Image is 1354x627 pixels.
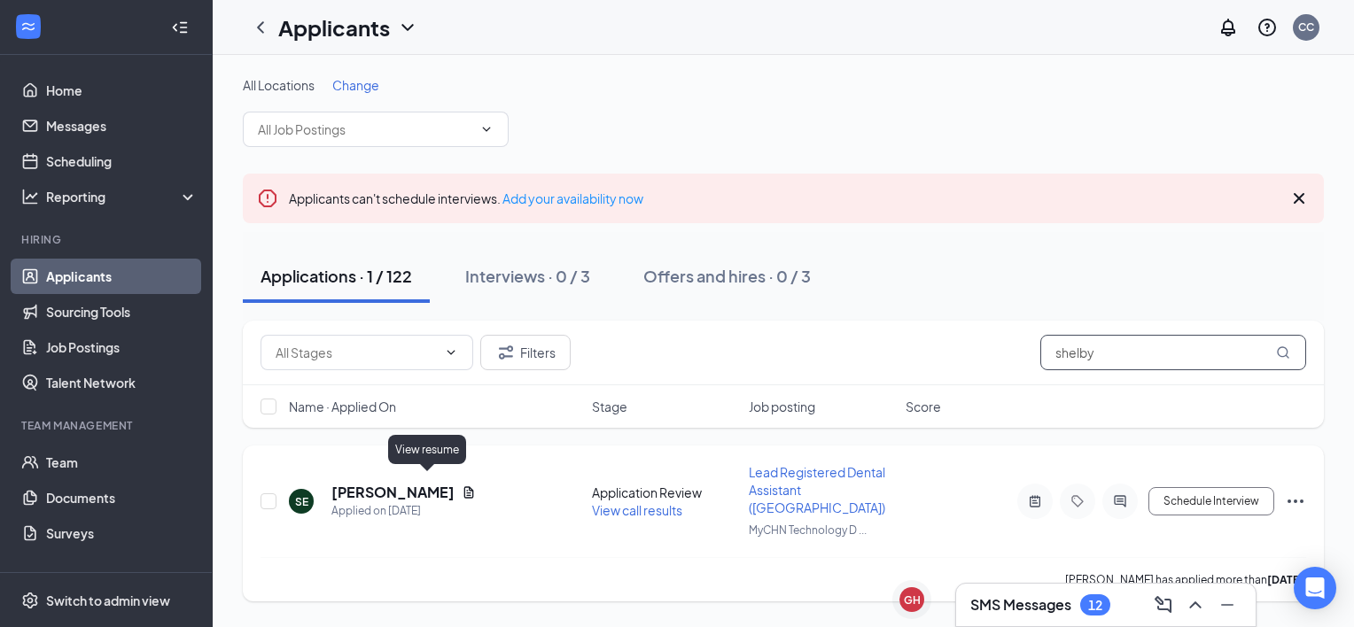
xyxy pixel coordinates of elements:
span: Name · Applied On [289,398,396,415]
div: Interviews · 0 / 3 [465,265,590,287]
button: Filter Filters [480,335,571,370]
svg: ChevronDown [479,122,494,136]
div: Applications · 1 / 122 [261,265,412,287]
input: All Job Postings [258,120,472,139]
svg: ChevronDown [444,345,458,360]
svg: WorkstreamLogo [19,18,37,35]
svg: Collapse [171,19,189,36]
a: Applicants [46,259,198,294]
div: View resume [388,435,466,464]
button: ChevronUp [1181,591,1210,619]
svg: Minimize [1217,594,1238,615]
button: Schedule Interview [1148,487,1274,515]
button: Minimize [1213,591,1241,619]
h5: [PERSON_NAME] [331,483,455,502]
span: Applicants can't schedule interviews. [289,190,643,206]
svg: QuestionInfo [1257,17,1278,38]
div: SE [295,494,308,509]
span: View call results [592,502,682,518]
svg: ComposeMessage [1153,594,1174,615]
div: Application Review [592,484,738,501]
a: Scheduling [46,143,198,179]
a: Home [46,73,198,108]
div: Team Management [21,418,194,433]
a: Surveys [46,515,198,551]
button: ComposeMessage [1149,591,1178,619]
div: Open Intercom Messenger [1294,567,1336,609]
b: [DATE] [1267,573,1303,586]
span: Score [906,398,941,415]
a: Messages [46,108,198,143]
div: Offers and hires · 0 / 3 [643,265,811,287]
input: All Stages [276,343,437,362]
span: MyCHN Technology D ... [749,523,867,537]
svg: Filter [495,342,517,363]
span: Change [332,77,379,93]
svg: Document [462,485,476,499]
div: Switch to admin view [46,592,170,609]
a: Sourcing Tools [46,294,198,329]
svg: Ellipses [1285,491,1306,512]
svg: Notifications [1218,17,1239,38]
div: GH [904,592,921,608]
span: Stage [592,398,627,415]
span: All Locations [243,77,315,93]
svg: ActiveNote [1024,494,1046,508]
svg: ChevronUp [1185,594,1206,615]
span: Lead Registered Dental Assistant ([GEOGRAPHIC_DATA]) [749,464,885,515]
svg: ActiveChat [1109,494,1131,508]
div: CC [1298,19,1314,35]
svg: Error [257,188,278,209]
div: Hiring [21,232,194,247]
h1: Applicants [278,12,390,43]
a: Job Postings [46,329,198,365]
svg: Tag [1067,494,1088,508]
p: [PERSON_NAME] has applied more than . [1065,572,1306,587]
a: Team [46,445,198,480]
div: Reporting [46,188,198,205]
div: Payroll [21,569,194,584]
h3: SMS Messages [970,595,1071,615]
input: Search in applications [1040,335,1306,370]
svg: Settings [21,592,39,609]
svg: ChevronLeft [250,17,271,38]
div: 12 [1088,598,1102,613]
span: Job posting [749,398,815,415]
svg: MagnifyingGlass [1276,345,1290,360]
div: Applied on [DATE] [331,502,476,520]
a: Add your availability now [502,190,643,206]
svg: ChevronDown [397,17,418,38]
a: Documents [46,480,198,515]
svg: Analysis [21,188,39,205]
svg: Cross [1288,188,1310,209]
a: Talent Network [46,365,198,400]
